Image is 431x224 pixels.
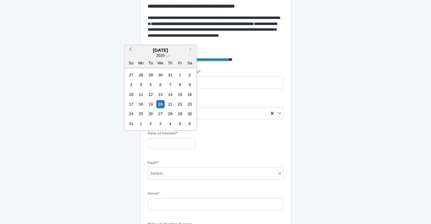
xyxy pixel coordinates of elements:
div: Choose Friday, August 8th, 2025 [176,81,184,89]
button: Next Month [186,46,196,55]
div: Choose Thursday, August 14th, 2025 [166,91,174,99]
div: [DATE] [124,48,196,53]
div: Choose Sunday, August 10th, 2025 [127,91,135,99]
div: Choose Sunday, August 3rd, 2025 [127,81,135,89]
button: Previous Month [125,46,134,55]
span: 2025 [156,53,165,58]
div: Choose Saturday, August 16th, 2025 [186,91,194,99]
div: Choose Saturday, August 2nd, 2025 [186,71,194,79]
div: Mo [137,59,145,67]
div: Th [166,59,174,67]
div: Choose Tuesday, September 2nd, 2025 [146,120,155,128]
div: Choose Thursday, August 21st, 2025 [166,100,174,108]
div: Choose Wednesday, September 3rd, 2025 [156,120,165,128]
div: Choose Friday, August 29th, 2025 [176,110,184,118]
div: Choose Tuesday, July 29th, 2025 [146,71,155,79]
div: month 2025-08 [126,70,195,129]
div: Choose Thursday, August 28th, 2025 [166,110,174,118]
div: Choose Saturday, August 23rd, 2025 [186,100,194,108]
div: Choose Thursday, September 4th, 2025 [166,120,174,128]
div: Choose Friday, August 22nd, 2025 [176,100,184,108]
div: Su [127,59,135,67]
div: Choose Wednesday, August 27th, 2025 [156,110,165,118]
div: Choose Monday, August 25th, 2025 [137,110,145,118]
div: Choose Tuesday, August 26th, 2025 [146,110,155,118]
div: Choose Thursday, July 31st, 2025 [166,71,174,79]
div: Choose Sunday, July 27th, 2025 [127,71,135,79]
div: Choose Saturday, August 30th, 2025 [186,110,194,118]
div: Choose Monday, August 11th, 2025 [137,91,145,99]
div: Choose Saturday, September 6th, 2025 [186,120,194,128]
div: Choose Wednesday, August 13th, 2025 [156,91,165,99]
span: Hours [148,192,159,195]
div: Sa [186,59,194,67]
div: We [156,59,165,67]
div: Choose Saturday, August 9th, 2025 [186,81,194,89]
div: Choose Sunday, August 17th, 2025 [127,100,135,108]
div: Choose Monday, July 28th, 2025 [137,71,145,79]
div: Fr [176,59,184,67]
div: Choose Wednesday, July 30th, 2025 [156,71,165,79]
div: Choose Wednesday, August 20th, 2025 [156,100,165,108]
span: Paid? [148,161,159,165]
div: Choose Tuesday, August 19th, 2025 [146,100,155,108]
div: Choose Tuesday, August 5th, 2025 [146,81,155,89]
div: Choose Monday, August 18th, 2025 [137,100,145,108]
div: Choose Sunday, August 31st, 2025 [127,120,135,128]
div: Choose Monday, August 4th, 2025 [137,81,145,89]
div: Choose Thursday, August 7th, 2025 [166,81,174,89]
div: Choose Tuesday, August 12th, 2025 [146,91,155,99]
div: Choose Sunday, August 24th, 2025 [127,110,135,118]
div: Select... [150,170,165,177]
div: Tu [146,59,155,67]
div: Choose Friday, August 15th, 2025 [176,91,184,99]
div: Choose Friday, September 5th, 2025 [176,120,184,128]
div: Choose Friday, August 1st, 2025 [176,71,184,79]
div: Choose Monday, September 1st, 2025 [137,120,145,128]
div: Choose Wednesday, August 6th, 2025 [156,81,165,89]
